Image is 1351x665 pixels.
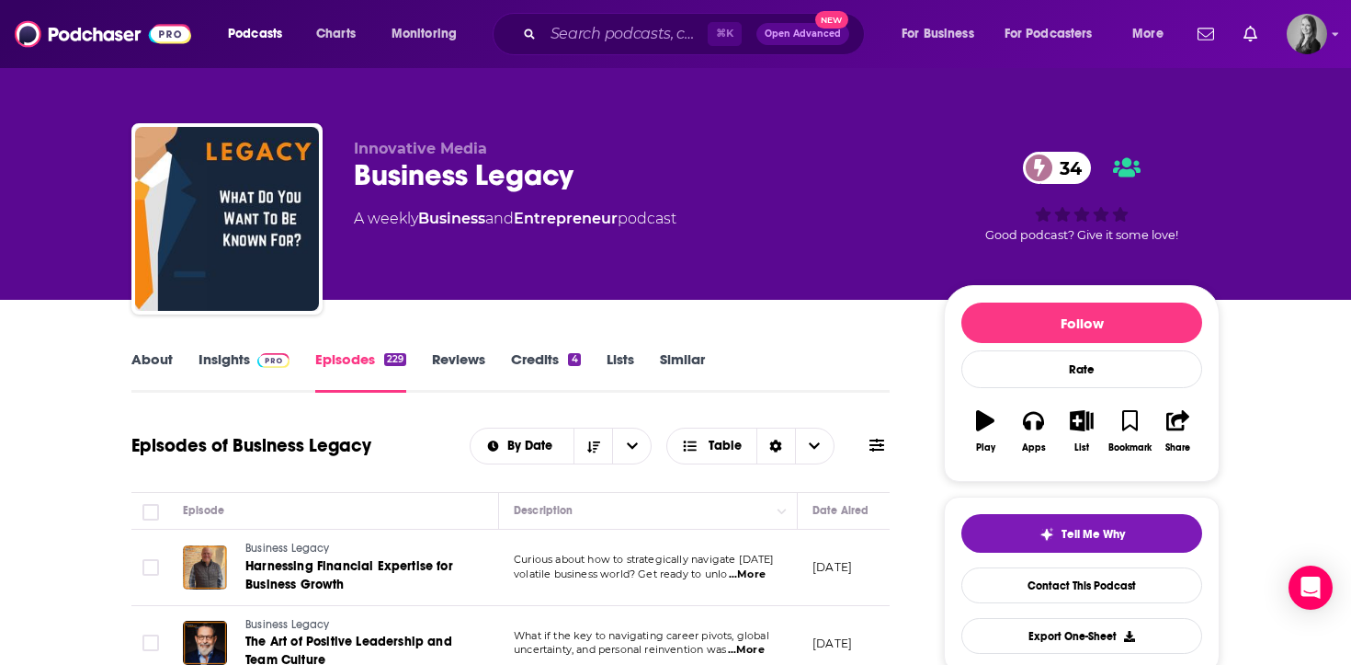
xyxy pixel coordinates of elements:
span: For Podcasters [1005,21,1093,47]
div: 229 [384,353,406,366]
span: Toggle select row [142,635,159,651]
span: By Date [507,440,559,453]
a: About [131,350,173,393]
a: Lists [607,350,634,393]
button: open menu [379,19,481,49]
span: Podcasts [228,21,282,47]
div: Bookmark [1108,442,1152,453]
button: Show profile menu [1287,14,1327,54]
div: 4 [568,353,580,366]
button: open menu [993,19,1119,49]
a: Entrepreneur [514,210,618,227]
button: Play [961,398,1009,464]
a: Business Legacy [245,617,466,634]
div: Sort Direction [756,429,795,464]
a: Show notifications dropdown [1236,18,1265,50]
button: Follow [961,303,1202,343]
img: Podchaser - Follow, Share and Rate Podcasts [15,17,191,52]
button: Sort Direction [573,429,612,464]
button: open menu [889,19,997,49]
span: Logged in as katieTBG [1287,14,1327,54]
a: Episodes229 [315,350,406,393]
img: Business Legacy [135,127,319,311]
div: Share [1165,442,1190,453]
div: 34Good podcast? Give it some love! [944,140,1220,254]
button: open menu [215,19,306,49]
span: Charts [316,21,356,47]
span: Table [709,440,742,453]
div: Rate [961,350,1202,388]
a: Credits4 [511,350,580,393]
h1: Episodes of Business Legacy [131,434,371,457]
span: 34 [1041,152,1091,184]
div: Search podcasts, credits, & more... [510,13,882,55]
img: User Profile [1287,14,1327,54]
span: and [485,210,514,227]
div: Play [976,442,995,453]
span: volatile business world? Get ready to unlo [514,568,727,580]
img: Podchaser Pro [257,353,289,368]
button: Open AdvancedNew [756,23,849,45]
img: tell me why sparkle [1039,527,1054,542]
div: Episode [183,499,224,522]
a: Show notifications dropdown [1190,18,1221,50]
a: Contact This Podcast [961,568,1202,603]
span: Harnessing Financial Expertise for Business Growth [245,558,453,592]
button: Choose View [666,428,834,464]
span: Innovative Media [354,140,487,157]
a: Similar [660,350,705,393]
span: Open Advanced [765,29,841,39]
span: Good podcast? Give it some love! [985,228,1178,242]
a: Business Legacy [245,541,466,557]
span: uncertainty, and personal reinvention was [514,643,726,656]
span: Business Legacy [245,542,330,555]
span: Monitoring [392,21,457,47]
span: Tell Me Why [1061,527,1125,542]
button: open menu [612,429,651,464]
a: 34 [1023,152,1091,184]
button: Bookmark [1106,398,1153,464]
button: open menu [471,440,574,453]
p: [DATE] [812,636,852,651]
span: ...More [728,643,765,658]
div: Date Aired [812,499,868,522]
span: More [1132,21,1164,47]
a: Business [418,210,485,227]
button: Export One-Sheet [961,618,1202,654]
button: Apps [1009,398,1057,464]
a: InsightsPodchaser Pro [199,350,289,393]
span: Curious about how to strategically navigate [DATE] [514,553,775,566]
h2: Choose List sort [470,428,653,464]
div: Description [514,499,573,522]
button: tell me why sparkleTell Me Why [961,514,1202,553]
button: Column Actions [771,500,793,522]
span: Toggle select row [142,559,159,576]
div: List [1074,442,1089,453]
div: A weekly podcast [354,208,676,230]
a: Charts [304,19,367,49]
div: Apps [1022,442,1046,453]
p: [DATE] [812,559,852,575]
button: Share [1154,398,1202,464]
a: Reviews [432,350,485,393]
span: What if the key to navigating career pivots, global [514,629,769,642]
span: ⌘ K [708,22,742,46]
button: open menu [1119,19,1186,49]
input: Search podcasts, credits, & more... [543,19,708,49]
a: Harnessing Financial Expertise for Business Growth [245,557,466,594]
div: Open Intercom Messenger [1289,566,1333,610]
span: ...More [729,568,766,582]
span: New [815,11,848,29]
button: List [1058,398,1106,464]
span: For Business [902,21,974,47]
span: Business Legacy [245,618,330,631]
